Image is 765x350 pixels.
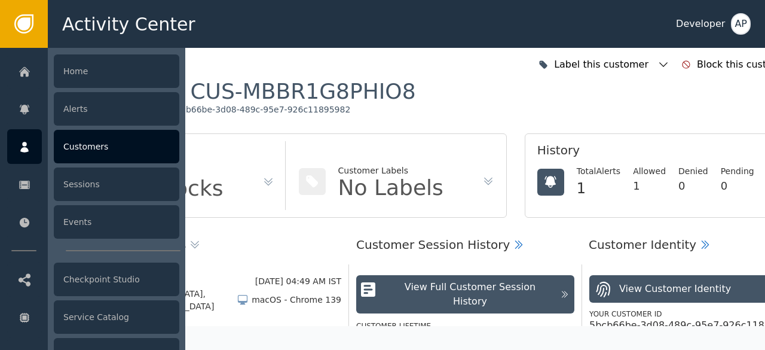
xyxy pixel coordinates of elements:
[386,280,554,309] div: View Full Customer Session History
[54,263,179,296] div: Checkpoint Studio
[356,275,574,314] button: View Full Customer Session History
[633,178,666,194] div: 1
[356,236,510,254] div: Customer Session History
[190,78,415,105] div: CUS-MBBR1G8PHIO8
[678,165,708,178] div: Denied
[54,168,179,201] div: Sessions
[7,54,179,89] a: Home
[54,92,179,126] div: Alerts
[7,205,179,239] a: Events
[255,275,341,288] div: [DATE] 04:49 AM IST
[54,300,179,334] div: Service Catalog
[7,92,179,126] a: Alerts
[356,322,431,330] label: Customer Lifetime
[731,13,751,35] button: AP
[338,177,443,199] div: No Labels
[633,165,666,178] div: Allowed
[338,165,443,177] div: Customer Labels
[589,236,696,254] div: Customer Identity
[7,167,179,202] a: Sessions
[535,51,672,78] button: Label this customer
[676,17,725,31] div: Developer
[577,178,620,199] div: 1
[721,178,754,194] div: 0
[7,129,179,164] a: Customers
[678,178,708,194] div: 0
[252,294,341,306] div: macOS - Chrome 139
[54,130,179,163] div: Customers
[619,282,731,296] div: View Customer Identity
[7,262,179,297] a: Checkpoint Studio
[62,11,195,38] span: Activity Center
[577,165,620,178] div: Total Alerts
[66,78,416,105] div: Customer :
[7,300,179,334] a: Service Catalog
[54,205,179,239] div: Events
[721,165,754,178] div: Pending
[54,54,179,88] div: Home
[170,105,350,115] div: 5bcb66be-3d08-489c-95e7-926c11895982
[554,57,651,72] div: Label this customer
